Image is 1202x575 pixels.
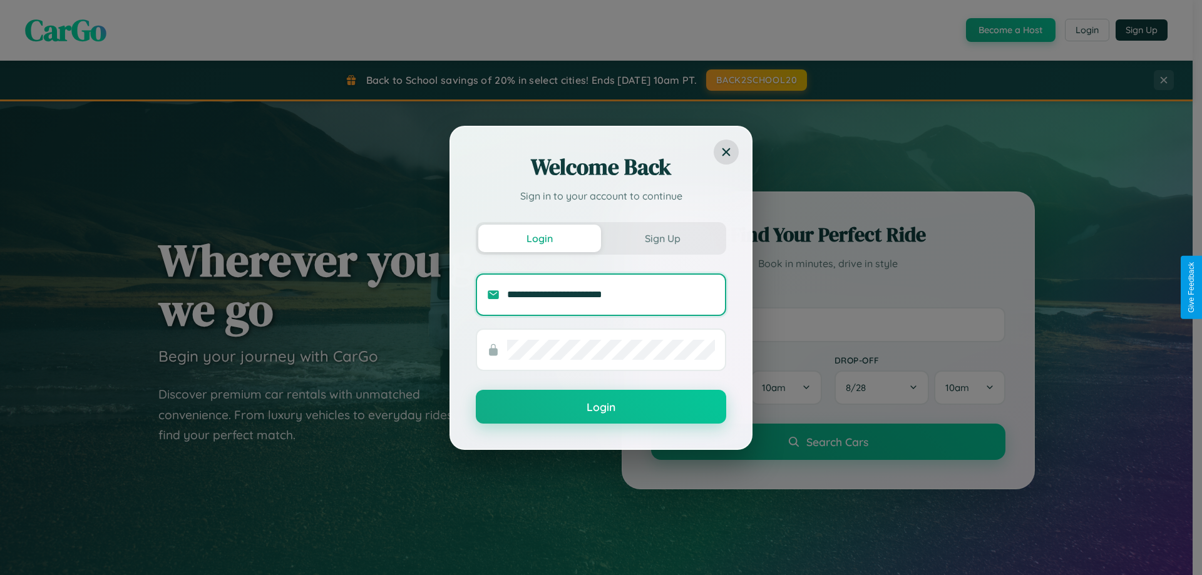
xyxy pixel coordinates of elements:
[476,188,726,203] p: Sign in to your account to continue
[478,225,601,252] button: Login
[476,152,726,182] h2: Welcome Back
[476,390,726,424] button: Login
[601,225,724,252] button: Sign Up
[1187,262,1196,313] div: Give Feedback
